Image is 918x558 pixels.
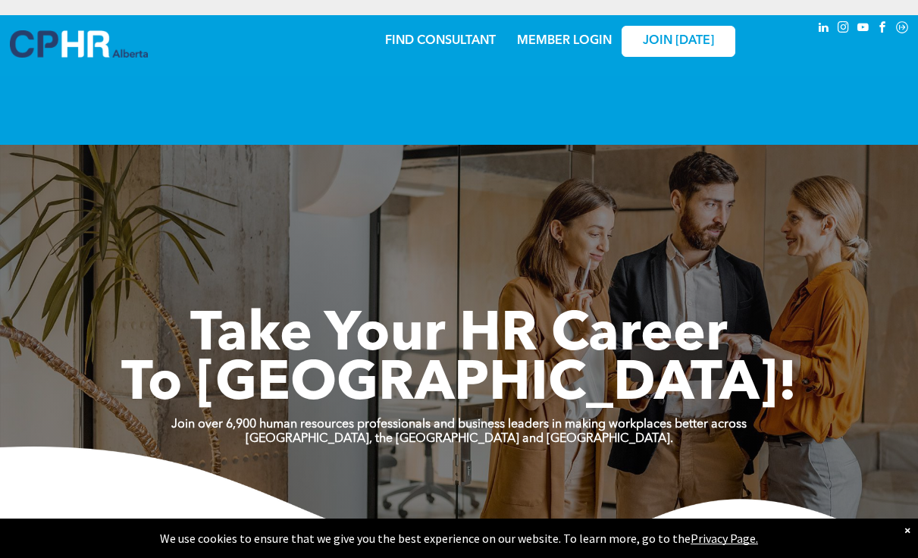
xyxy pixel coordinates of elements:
[385,35,496,47] a: FIND CONSULTANT
[874,19,891,39] a: facebook
[622,26,735,57] a: JOIN [DATE]
[10,30,148,58] img: A blue and white logo for cp alberta
[190,309,728,363] span: Take Your HR Career
[246,433,673,445] strong: [GEOGRAPHIC_DATA], the [GEOGRAPHIC_DATA] and [GEOGRAPHIC_DATA].
[894,19,910,39] a: Social network
[171,418,747,431] strong: Join over 6,900 human resources professionals and business leaders in making workplaces better ac...
[691,531,758,546] a: Privacy Page.
[517,35,612,47] a: MEMBER LOGIN
[854,19,871,39] a: youtube
[815,19,832,39] a: linkedin
[121,358,797,412] span: To [GEOGRAPHIC_DATA]!
[904,522,910,538] div: Dismiss notification
[835,19,851,39] a: instagram
[643,34,714,49] span: JOIN [DATE]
